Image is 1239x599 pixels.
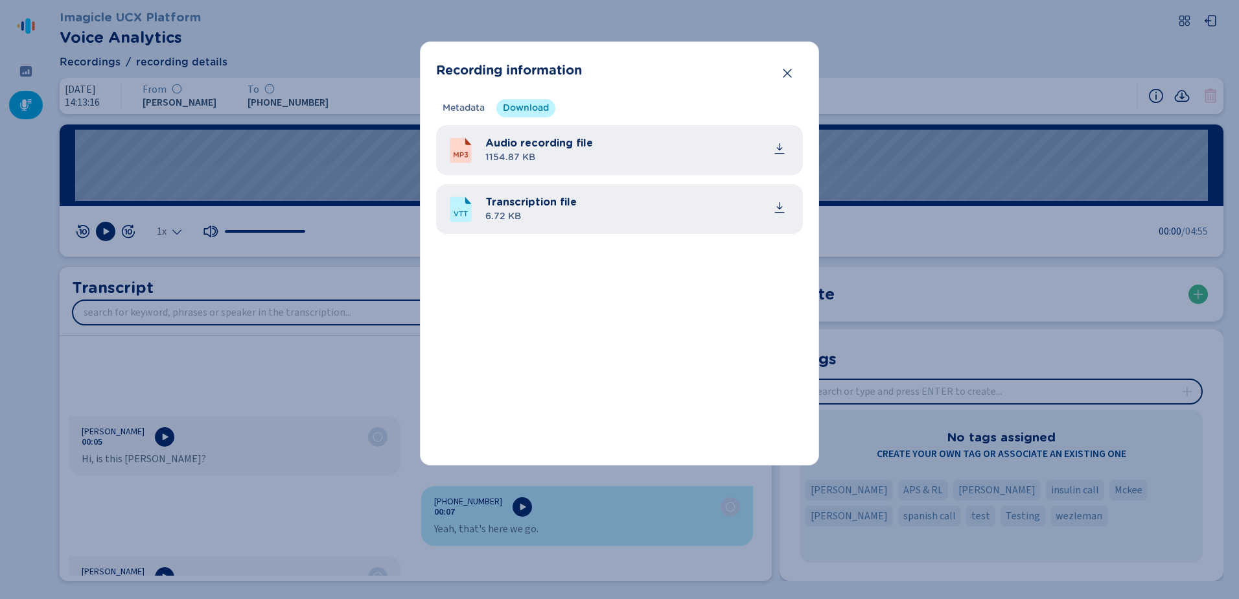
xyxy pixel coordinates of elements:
div: Download file [773,201,786,214]
button: Close [774,60,800,86]
svg: VTTFile [446,195,475,224]
svg: download [773,142,786,155]
button: common.download [767,135,793,161]
svg: download [773,201,786,214]
span: Transcription file [485,194,577,210]
span: Audio recording file [485,135,593,151]
span: Metadata [443,102,485,115]
div: Download file [773,142,786,155]
span: 6.72 KB [485,210,577,224]
span: 1154.87 KB [485,151,593,165]
div: transcription_20251009_141316_MaureenAllanson-+16193482157.vtt.txt [485,194,793,224]
svg: MP3File [446,136,475,165]
div: audio_20251009_141316_MaureenAllanson-+16193482157.mp3 [485,135,793,165]
button: common.download [767,194,793,220]
header: Recording information [436,58,803,84]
